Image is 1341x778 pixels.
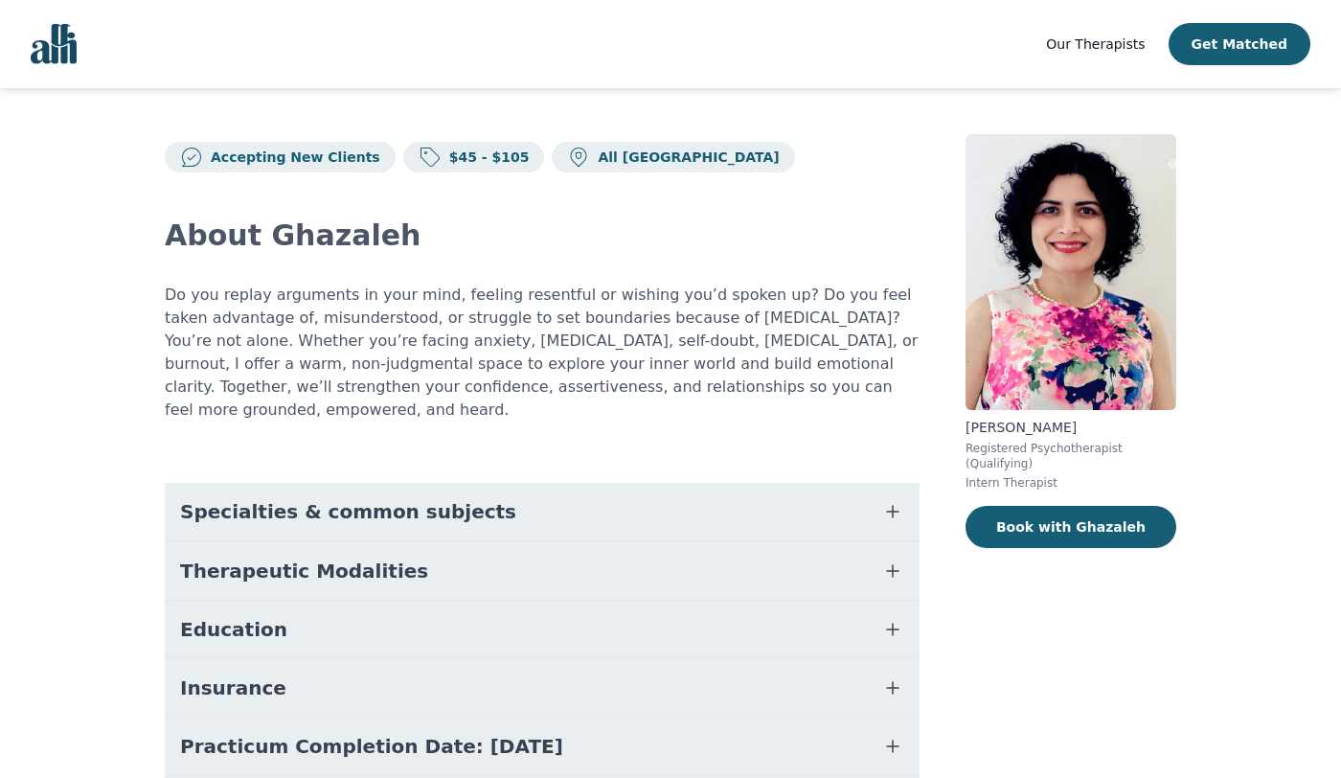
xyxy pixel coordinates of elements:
[165,542,920,600] button: Therapeutic Modalities
[180,558,428,584] span: Therapeutic Modalities
[165,284,920,422] p: Do you replay arguments in your mind, feeling resentful or wishing you’d spoken up? Do you feel t...
[180,675,286,701] span: Insurance
[966,441,1176,471] p: Registered Psychotherapist (Qualifying)
[966,506,1176,548] button: Book with Ghazaleh
[165,718,920,775] button: Practicum Completion Date: [DATE]
[966,134,1176,410] img: Ghazaleh_Bozorg
[165,483,920,540] button: Specialties & common subjects
[31,24,77,64] img: alli logo
[442,148,530,167] p: $45 - $105
[165,601,920,658] button: Education
[1169,23,1310,65] button: Get Matched
[180,616,287,643] span: Education
[966,475,1176,491] p: Intern Therapist
[966,418,1176,437] p: [PERSON_NAME]
[1046,36,1145,52] span: Our Therapists
[203,148,380,167] p: Accepting New Clients
[180,498,516,525] span: Specialties & common subjects
[590,148,779,167] p: All [GEOGRAPHIC_DATA]
[180,733,563,760] span: Practicum Completion Date: [DATE]
[1046,33,1145,56] a: Our Therapists
[165,659,920,717] button: Insurance
[165,218,920,253] h2: About Ghazaleh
